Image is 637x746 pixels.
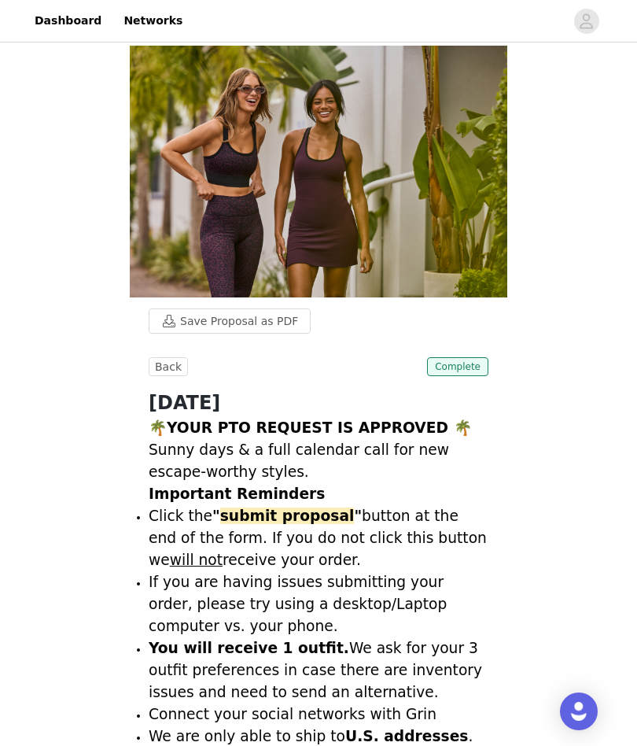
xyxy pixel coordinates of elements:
[114,3,192,39] a: Networks
[149,486,325,502] strong: Important Reminders
[149,508,487,568] span: Click the button at the end of the form. If you do not click this button we receive your order.
[149,419,472,436] strong: 🌴YOUR PTO REQUEST IS APPROVED 🌴
[149,357,188,376] button: Back
[170,552,223,568] span: will not
[25,3,111,39] a: Dashboard
[560,692,598,730] div: Open Intercom Messenger
[149,706,436,722] span: Connect your social networks with Grin
[345,728,468,744] strong: U.S. addresses
[149,441,449,480] span: Sunny days & a full calendar call for new escape-worthy styles.
[130,46,507,297] img: campaign image
[212,508,362,524] strong: " "
[149,308,311,334] button: Save Proposal as PDF
[149,389,488,417] h1: [DATE]
[220,508,355,524] span: submit proposal
[149,640,349,656] strong: You will receive 1 outfit.
[149,574,447,634] span: If you are having issues submitting your order, please try using a desktop/Laptop computer vs. yo...
[427,357,488,376] span: Complete
[579,9,594,34] div: avatar
[149,640,482,700] span: We ask for your 3 outfit preferences in case there are inventory issues and need to send an alter...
